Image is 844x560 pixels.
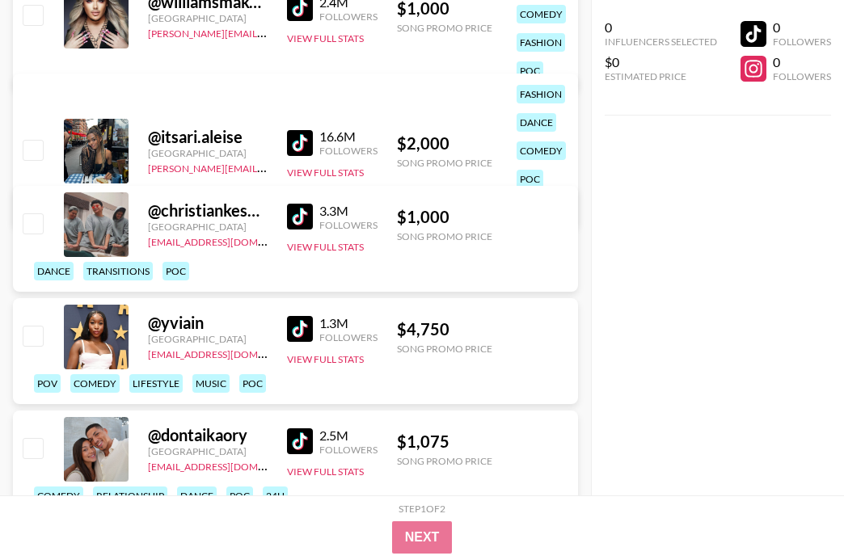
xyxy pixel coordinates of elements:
[287,353,364,365] button: View Full Stats
[83,262,153,280] div: transitions
[605,36,717,48] div: Influencers Selected
[148,313,268,333] div: @ yviain
[319,145,378,157] div: Followers
[397,432,492,452] div: $ 1,075
[148,221,268,233] div: [GEOGRAPHIC_DATA]
[397,343,492,355] div: Song Promo Price
[287,204,313,229] img: TikTok
[148,24,387,40] a: [PERSON_NAME][EMAIL_ADDRESS][DOMAIN_NAME]
[319,11,378,23] div: Followers
[148,147,268,159] div: [GEOGRAPHIC_DATA]
[93,486,167,505] div: relationship
[397,157,492,169] div: Song Promo Price
[177,486,217,505] div: dance
[148,159,387,175] a: [PERSON_NAME][EMAIL_ADDRESS][DOMAIN_NAME]
[517,5,566,23] div: comedy
[192,374,230,393] div: music
[287,428,313,454] img: TikTok
[226,486,253,505] div: poc
[148,445,268,457] div: [GEOGRAPHIC_DATA]
[287,32,364,44] button: View Full Stats
[397,133,492,154] div: $ 2,000
[517,170,543,188] div: poc
[773,70,831,82] div: Followers
[319,444,378,456] div: Followers
[287,316,313,342] img: TikTok
[319,427,378,444] div: 2.5M
[34,374,61,393] div: pov
[397,455,492,467] div: Song Promo Price
[397,319,492,339] div: $ 4,750
[605,70,717,82] div: Estimated Price
[148,12,268,24] div: [GEOGRAPHIC_DATA]
[517,141,566,160] div: comedy
[397,207,492,227] div: $ 1,000
[148,345,310,360] a: [EMAIL_ADDRESS][DOMAIN_NAME]
[148,200,268,221] div: @ christiankesniel
[287,241,364,253] button: View Full Stats
[70,374,120,393] div: comedy
[397,230,492,242] div: Song Promo Price
[392,521,453,554] button: Next
[399,503,445,515] div: Step 1 of 2
[34,262,74,280] div: dance
[773,54,831,70] div: 0
[319,331,378,343] div: Followers
[287,166,364,179] button: View Full Stats
[517,61,543,80] div: poc
[773,19,831,36] div: 0
[319,203,378,219] div: 3.3M
[773,36,831,48] div: Followers
[763,479,825,541] iframe: Drift Widget Chat Controller
[287,465,364,478] button: View Full Stats
[148,333,268,345] div: [GEOGRAPHIC_DATA]
[148,233,310,248] a: [EMAIL_ADDRESS][DOMAIN_NAME]
[517,113,556,132] div: dance
[148,127,268,147] div: @ itsari.aleise
[319,315,378,331] div: 1.3M
[129,374,183,393] div: lifestyle
[517,33,565,52] div: fashion
[34,486,83,505] div: comedy
[148,425,268,445] div: @ dontaikaory
[263,486,288,505] div: 24h
[397,22,492,34] div: Song Promo Price
[162,262,189,280] div: poc
[517,85,565,103] div: fashion
[605,54,717,70] div: $0
[239,374,266,393] div: poc
[319,219,378,231] div: Followers
[148,457,310,473] a: [EMAIL_ADDRESS][DOMAIN_NAME]
[605,19,717,36] div: 0
[319,128,378,145] div: 16.6M
[287,130,313,156] img: TikTok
